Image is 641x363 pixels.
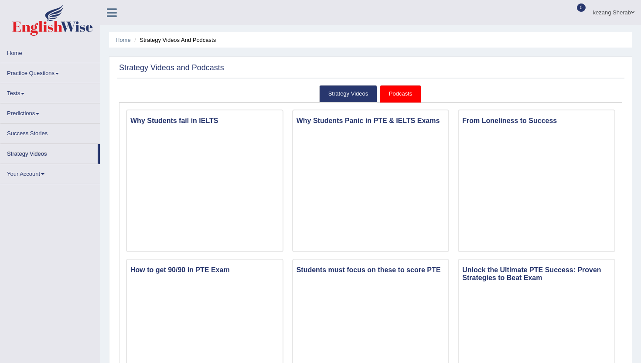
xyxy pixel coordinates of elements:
a: Home [116,37,131,43]
a: Predictions [0,103,100,120]
a: Strategy Videos [0,144,98,161]
h3: Why Students fail in IELTS [127,115,283,127]
a: Success Stories [0,123,100,140]
a: Tests [0,83,100,100]
a: Strategy Videos [319,85,378,103]
h2: Strategy Videos and Podcasts [119,64,224,72]
h3: Why Students Panic in PTE & IELTS Exams [293,115,449,127]
span: 0 [577,3,586,12]
li: Strategy Videos and Podcasts [132,36,216,44]
a: Podcasts [380,85,421,103]
h3: From Loneliness to Success [459,115,614,127]
a: Home [0,43,100,60]
a: Your Account [0,164,100,181]
h3: Students must focus on these to score PTE [293,264,449,276]
h3: Unlock the Ultimate PTE Success: Proven Strategies to Beat Exam [459,264,614,284]
h3: How to get 90/90 in PTE Exam [127,264,283,276]
a: Practice Questions [0,63,100,80]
